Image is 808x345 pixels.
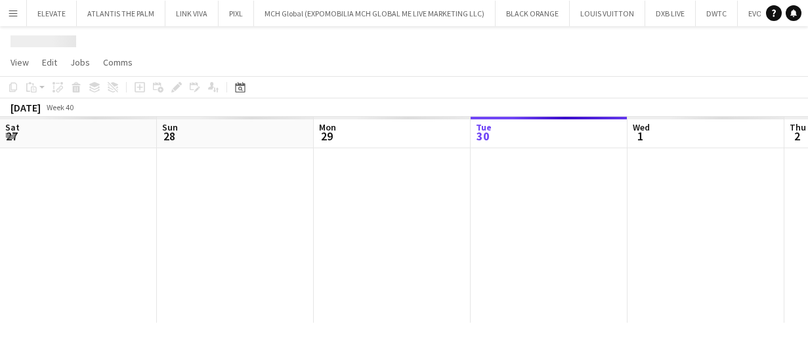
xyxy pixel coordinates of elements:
[631,129,650,144] span: 1
[70,56,90,68] span: Jobs
[317,129,336,144] span: 29
[162,121,178,133] span: Sun
[103,56,133,68] span: Comms
[3,129,20,144] span: 27
[645,1,696,26] button: DXB LIVE
[254,1,496,26] button: MCH Global (EXPOMOBILIA MCH GLOBAL ME LIVE MARKETING LLC)
[42,56,57,68] span: Edit
[476,121,492,133] span: Tue
[696,1,738,26] button: DWTC
[43,102,76,112] span: Week 40
[570,1,645,26] button: LOUIS VUITTON
[633,121,650,133] span: Wed
[496,1,570,26] button: BLACK ORANGE
[77,1,165,26] button: ATLANTIS THE PALM
[65,54,95,71] a: Jobs
[27,1,77,26] button: ELEVATE
[98,54,138,71] a: Comms
[738,1,800,26] button: EVOLUTION
[5,54,34,71] a: View
[11,101,41,114] div: [DATE]
[165,1,219,26] button: LINK VIVA
[788,129,806,144] span: 2
[160,129,178,144] span: 28
[319,121,336,133] span: Mon
[11,56,29,68] span: View
[219,1,254,26] button: PIXL
[37,54,62,71] a: Edit
[474,129,492,144] span: 30
[5,121,20,133] span: Sat
[790,121,806,133] span: Thu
